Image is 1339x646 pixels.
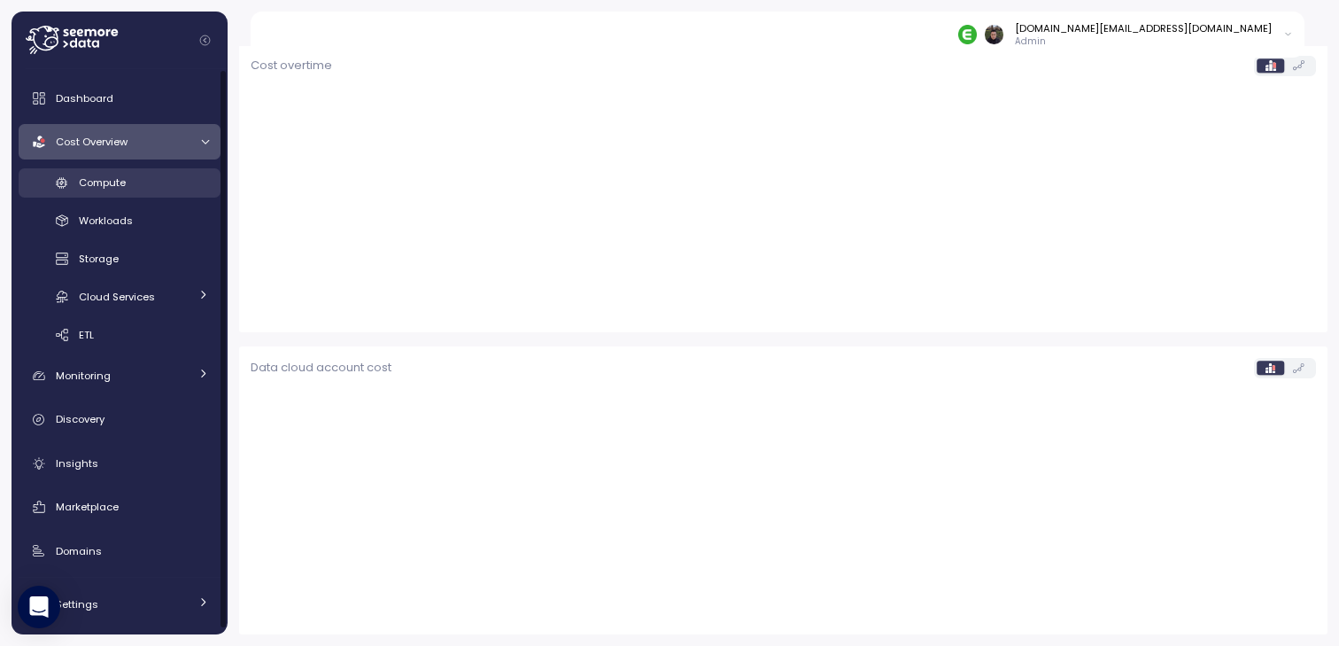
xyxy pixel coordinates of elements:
span: Domains [56,544,102,558]
span: Cloud Services [79,290,155,304]
span: Dashboard [56,91,113,105]
a: Settings [19,587,221,622]
a: Storage [19,245,221,274]
span: Monitoring [56,369,111,383]
span: Settings [56,597,98,611]
a: ETL [19,320,221,349]
span: Compute [79,175,126,190]
a: Domains [19,533,221,569]
a: Cloud Services [19,282,221,311]
a: Workloads [19,206,221,236]
div: [DOMAIN_NAME][EMAIL_ADDRESS][DOMAIN_NAME] [1015,21,1272,35]
p: Data cloud account cost [251,359,391,377]
a: Discovery [19,402,221,438]
a: Compute [19,168,221,198]
span: Insights [56,456,98,471]
p: Cost overtime [251,57,332,74]
a: Cost Overview [19,124,221,160]
a: Dashboard [19,81,221,116]
span: Marketplace [56,500,119,514]
button: Collapse navigation [194,34,216,47]
div: Aggregated cost breakdown [239,346,1327,634]
img: 689adfd76a9d17b9213495f1.PNG [958,25,977,43]
a: Monitoring [19,358,221,393]
div: Open Intercom Messenger [18,586,60,628]
span: ETL [79,328,94,342]
span: Cost Overview [56,135,128,149]
img: 8a667c340b96c72f6b400081a025948b [985,25,1003,43]
a: Marketplace [19,489,221,525]
p: Admin [1015,35,1272,48]
span: Storage [79,252,119,266]
span: Discovery [56,412,104,426]
a: Insights [19,446,221,481]
span: Workloads [79,214,133,228]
